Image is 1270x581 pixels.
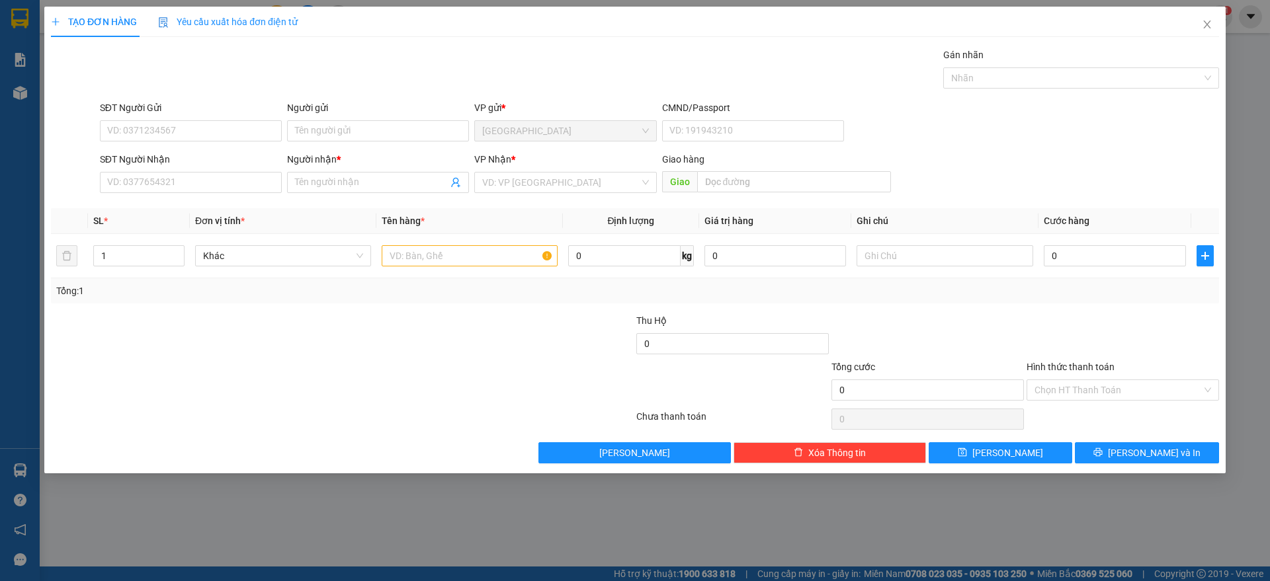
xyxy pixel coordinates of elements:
[51,17,60,26] span: plus
[382,245,558,266] input: VD: Bàn, Ghế
[203,246,363,266] span: Khác
[1189,7,1226,44] button: Close
[704,215,753,226] span: Giá trị hàng
[662,100,844,115] div: CMND/Passport
[808,445,866,460] span: Xóa Thông tin
[1027,362,1115,372] label: Hình thức thanh toán
[635,409,830,432] div: Chưa thanh toán
[973,445,1044,460] span: [PERSON_NAME]
[158,17,298,27] span: Yêu cầu xuất hóa đơn điện tử
[475,154,512,165] span: VP Nhận
[195,215,245,226] span: Đơn vị tính
[483,121,649,141] span: Nha Trang
[681,245,694,266] span: kg
[56,284,490,298] div: Tổng: 1
[1108,445,1201,460] span: [PERSON_NAME] và In
[852,208,1038,234] th: Ghi chú
[636,315,667,326] span: Thu Hộ
[697,171,891,192] input: Dọc đường
[56,245,77,266] button: delete
[475,100,657,115] div: VP gửi
[100,100,282,115] div: SĐT Người Gửi
[857,245,1033,266] input: Ghi Chú
[51,17,137,27] span: TẠO ĐƠN HÀNG
[287,100,469,115] div: Người gửi
[1093,447,1103,458] span: printer
[704,245,847,266] input: 0
[382,215,425,226] span: Tên hàng
[93,215,104,226] span: SL
[734,442,927,463] button: deleteXóa Thông tin
[608,215,655,226] span: Định lượng
[794,447,803,458] span: delete
[943,50,984,60] label: Gán nhãn
[958,447,968,458] span: save
[662,171,697,192] span: Giao
[539,442,732,463] button: [PERSON_NAME]
[1076,442,1219,463] button: printer[PERSON_NAME] và In
[287,152,469,167] div: Người nhận
[600,445,671,460] span: [PERSON_NAME]
[1197,251,1213,261] span: plus
[1197,245,1214,266] button: plus
[451,177,462,188] span: user-add
[100,152,282,167] div: SĐT Người Nhận
[1202,19,1212,30] span: close
[831,362,875,372] span: Tổng cước
[1044,215,1089,226] span: Cước hàng
[662,154,704,165] span: Giao hàng
[929,442,1072,463] button: save[PERSON_NAME]
[158,17,169,28] img: icon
